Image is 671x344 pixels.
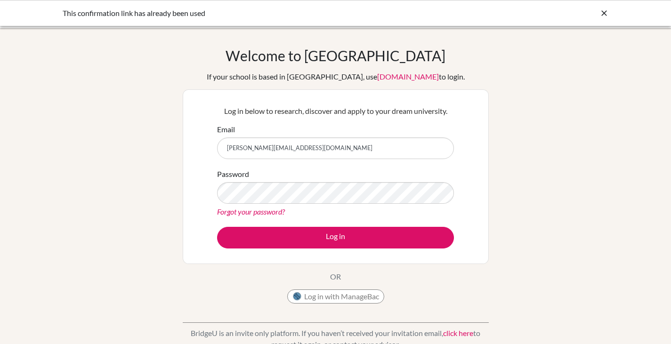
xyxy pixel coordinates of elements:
[377,72,439,81] a: [DOMAIN_NAME]
[287,289,384,304] button: Log in with ManageBac
[226,47,445,64] h1: Welcome to [GEOGRAPHIC_DATA]
[330,271,341,282] p: OR
[63,8,468,19] div: This confirmation link has already been used
[217,168,249,180] label: Password
[207,71,465,82] div: If your school is based in [GEOGRAPHIC_DATA], use to login.
[217,105,454,117] p: Log in below to research, discover and apply to your dream university.
[217,124,235,135] label: Email
[443,328,473,337] a: click here
[217,227,454,248] button: Log in
[217,207,285,216] a: Forgot your password?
